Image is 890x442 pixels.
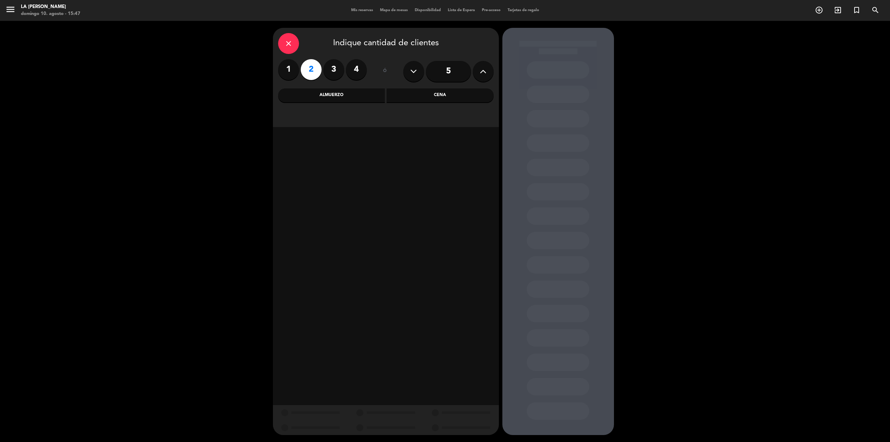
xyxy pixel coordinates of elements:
[478,8,504,12] span: Pre-acceso
[21,3,80,10] div: LA [PERSON_NAME]
[411,8,444,12] span: Disponibilidad
[852,6,861,14] i: turned_in_not
[278,88,385,102] div: Almuerzo
[815,6,823,14] i: add_circle_outline
[301,59,322,80] label: 2
[374,59,396,84] div: ó
[348,8,377,12] span: Mis reservas
[278,33,494,54] div: Indique cantidad de clientes
[5,4,16,15] i: menu
[871,6,880,14] i: search
[323,59,344,80] label: 3
[387,88,494,102] div: Cena
[284,39,293,48] i: close
[834,6,842,14] i: exit_to_app
[504,8,543,12] span: Tarjetas de regalo
[21,10,80,17] div: domingo 10. agosto - 15:47
[444,8,478,12] span: Lista de Espera
[278,59,299,80] label: 1
[346,59,367,80] label: 4
[377,8,411,12] span: Mapa de mesas
[5,4,16,17] button: menu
